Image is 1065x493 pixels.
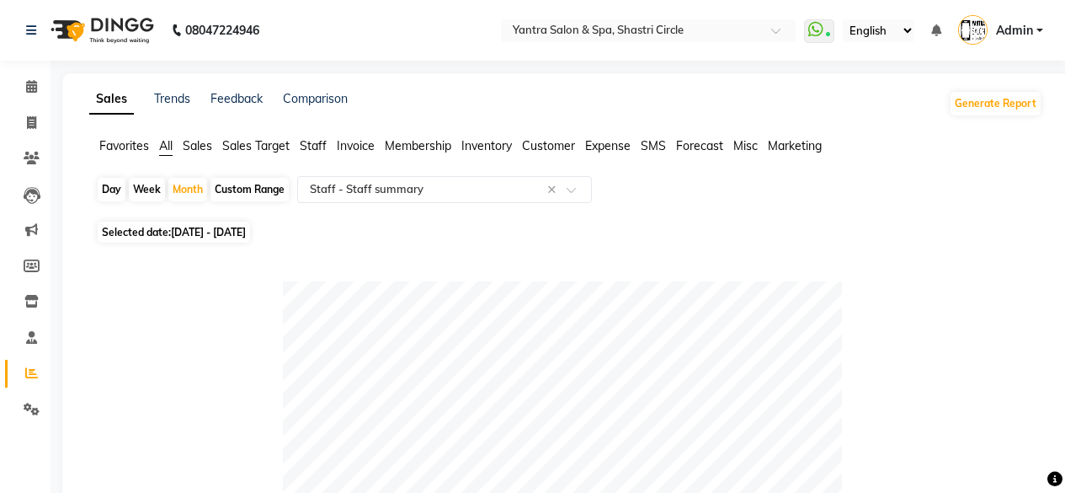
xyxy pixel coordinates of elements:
span: Misc [733,138,758,153]
span: Inventory [461,138,512,153]
a: Trends [154,91,190,106]
span: All [159,138,173,153]
div: Custom Range [210,178,289,201]
span: Customer [522,138,575,153]
a: Feedback [210,91,263,106]
span: Admin [996,22,1033,40]
span: Marketing [768,138,822,153]
span: Clear all [547,181,562,199]
b: 08047224946 [185,7,259,54]
button: Generate Report [951,92,1041,115]
img: Admin [958,15,988,45]
div: Week [129,178,165,201]
div: Day [98,178,125,201]
a: Sales [89,84,134,115]
span: Favorites [99,138,149,153]
span: Expense [585,138,631,153]
div: Month [168,178,207,201]
span: [DATE] - [DATE] [171,226,246,238]
span: Membership [385,138,451,153]
img: logo [43,7,158,54]
span: Selected date: [98,222,250,243]
span: Invoice [337,138,375,153]
span: Sales Target [222,138,290,153]
span: SMS [641,138,666,153]
a: Comparison [283,91,348,106]
span: Forecast [676,138,723,153]
span: Staff [300,138,327,153]
span: Sales [183,138,212,153]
